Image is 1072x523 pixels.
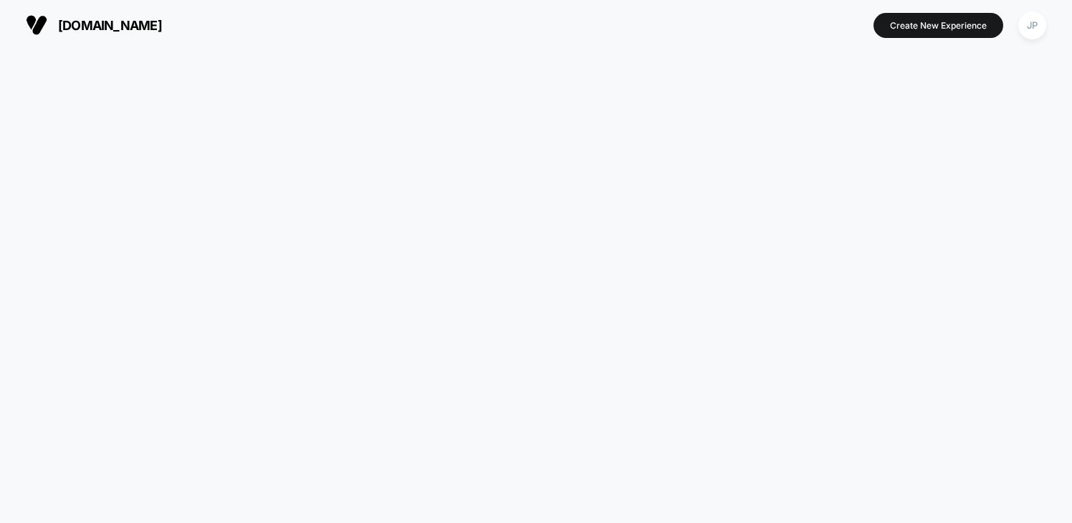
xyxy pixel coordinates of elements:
[1014,11,1051,40] button: JP
[874,13,1003,38] button: Create New Experience
[58,18,162,33] span: [DOMAIN_NAME]
[26,14,47,36] img: Visually logo
[21,14,166,37] button: [DOMAIN_NAME]
[1018,11,1046,39] div: JP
